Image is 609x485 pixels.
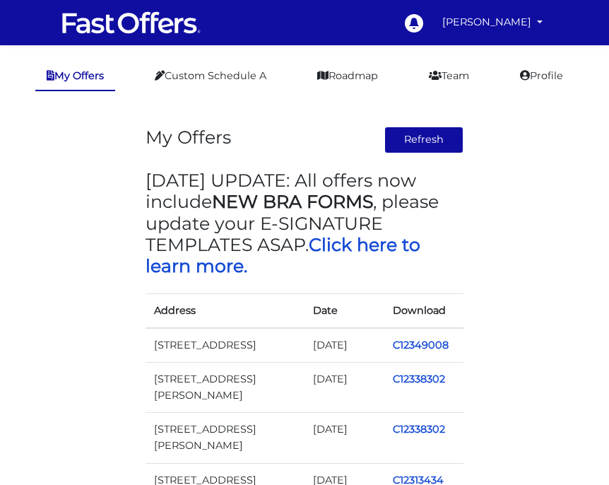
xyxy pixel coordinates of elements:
td: [DATE] [304,363,384,413]
a: C12349008 [393,339,449,351]
td: [STREET_ADDRESS][PERSON_NAME] [146,413,304,463]
a: Team [418,62,480,90]
a: Profile [509,62,574,90]
h3: [DATE] UPDATE: All offers now include , please update your E-SIGNATURE TEMPLATES ASAP. [146,170,463,276]
td: [DATE] [304,413,384,463]
td: [STREET_ADDRESS] [146,328,304,363]
h3: My Offers [146,127,231,148]
strong: NEW BRA FORMS [212,191,373,212]
a: [PERSON_NAME] [437,8,548,36]
a: C12338302 [393,423,445,436]
a: Click here to learn more. [146,234,420,276]
th: Address [146,294,304,329]
a: C12338302 [393,373,445,385]
td: [STREET_ADDRESS][PERSON_NAME] [146,363,304,413]
button: Refresh [384,127,464,153]
td: [DATE] [304,328,384,363]
a: My Offers [35,62,115,91]
a: Roadmap [306,62,389,90]
a: Custom Schedule A [143,62,278,90]
th: Download [384,294,464,329]
th: Date [304,294,384,329]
